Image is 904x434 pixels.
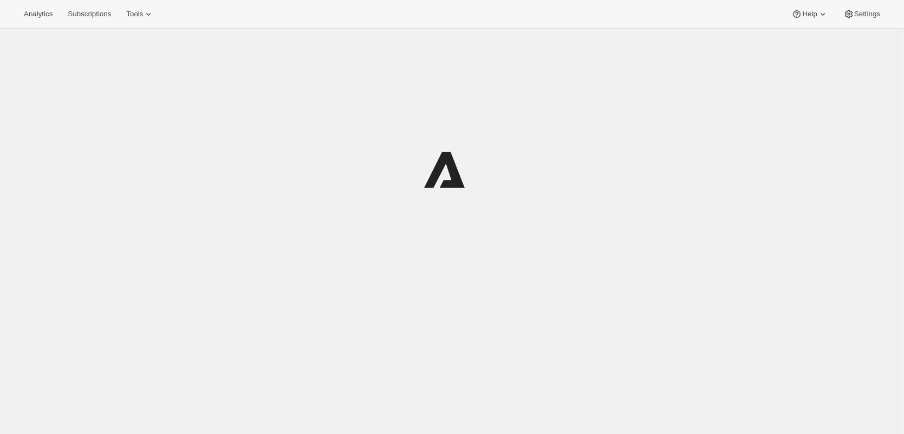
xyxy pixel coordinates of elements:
[120,7,160,22] button: Tools
[68,10,111,18] span: Subscriptions
[837,7,887,22] button: Settings
[126,10,143,18] span: Tools
[854,10,880,18] span: Settings
[24,10,53,18] span: Analytics
[61,7,118,22] button: Subscriptions
[17,7,59,22] button: Analytics
[802,10,817,18] span: Help
[785,7,834,22] button: Help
